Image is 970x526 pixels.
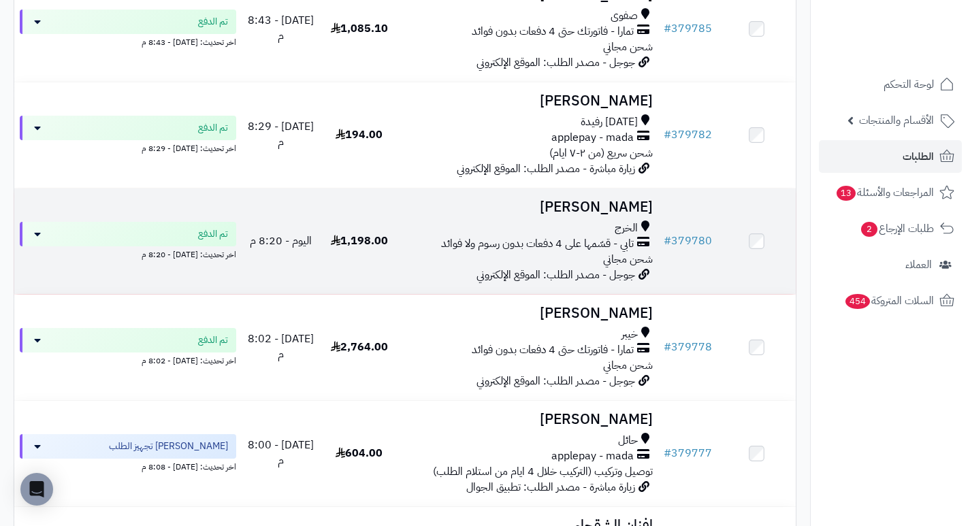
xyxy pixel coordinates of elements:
span: # [664,127,671,143]
span: تم الدفع [198,333,228,347]
span: شحن مجاني [603,251,653,267]
span: اليوم - 8:20 م [250,233,312,249]
a: السلات المتروكة454 [819,284,962,317]
span: تم الدفع [198,227,228,241]
div: اخر تحديث: [DATE] - 8:02 م [20,352,236,367]
span: تمارا - فاتورتك حتى 4 دفعات بدون فوائد [472,24,634,39]
h3: [PERSON_NAME] [404,199,653,215]
a: المراجعات والأسئلة13 [819,176,962,209]
a: #379780 [664,233,712,249]
span: [DATE] - 8:02 م [248,331,314,363]
span: حائل [618,433,638,448]
span: applepay - mada [551,130,634,146]
span: صفوى [611,8,638,24]
span: applepay - mada [551,448,634,464]
span: 1,085.10 [331,20,388,37]
span: # [664,20,671,37]
span: # [664,233,671,249]
span: [DATE] رفيدة [581,114,638,130]
span: [DATE] - 8:00 م [248,437,314,469]
span: # [664,445,671,461]
a: #379785 [664,20,712,37]
a: الطلبات [819,140,962,173]
span: [DATE] - 8:29 م [248,118,314,150]
span: جوجل - مصدر الطلب: الموقع الإلكتروني [476,373,635,389]
span: طلبات الإرجاع [860,219,934,238]
a: طلبات الإرجاع2 [819,212,962,245]
span: شحن مجاني [603,39,653,55]
span: الأقسام والمنتجات [859,111,934,130]
span: خيبر [621,327,638,342]
div: اخر تحديث: [DATE] - 8:08 م [20,459,236,473]
h3: [PERSON_NAME] [404,306,653,321]
a: #379782 [664,127,712,143]
div: اخر تحديث: [DATE] - 8:29 م [20,140,236,154]
span: تابي - قسّمها على 4 دفعات بدون رسوم ولا فوائد [441,236,634,252]
h3: [PERSON_NAME] [404,93,653,109]
span: [PERSON_NAME] تجهيز الطلب [109,440,228,453]
a: #379777 [664,445,712,461]
a: #379778 [664,339,712,355]
h3: [PERSON_NAME] [404,412,653,427]
span: 2,764.00 [331,339,388,355]
span: الطلبات [903,147,934,166]
span: توصيل وتركيب (التركيب خلال 4 ايام من استلام الطلب) [433,463,653,480]
span: 454 [845,294,870,309]
span: [DATE] - 8:43 م [248,12,314,44]
span: لوحة التحكم [884,75,934,94]
img: logo-2.png [877,35,957,63]
span: 13 [837,186,856,201]
span: # [664,339,671,355]
span: 194.00 [336,127,383,143]
span: الخرج [615,220,638,236]
span: السلات المتروكة [844,291,934,310]
span: جوجل - مصدر الطلب: الموقع الإلكتروني [476,54,635,71]
span: تم الدفع [198,15,228,29]
span: المراجعات والأسئلة [835,183,934,202]
span: تمارا - فاتورتك حتى 4 دفعات بدون فوائد [472,342,634,358]
span: زيارة مباشرة - مصدر الطلب: الموقع الإلكتروني [457,161,635,177]
span: 604.00 [336,445,383,461]
span: شحن مجاني [603,357,653,374]
div: اخر تحديث: [DATE] - 8:20 م [20,246,236,261]
span: زيارة مباشرة - مصدر الطلب: تطبيق الجوال [466,479,635,495]
span: تم الدفع [198,121,228,135]
span: العملاء [905,255,932,274]
a: العملاء [819,248,962,281]
span: 1,198.00 [331,233,388,249]
span: جوجل - مصدر الطلب: الموقع الإلكتروني [476,267,635,283]
a: لوحة التحكم [819,68,962,101]
div: اخر تحديث: [DATE] - 8:43 م [20,34,236,48]
div: Open Intercom Messenger [20,473,53,506]
span: 2 [861,222,877,237]
span: شحن سريع (من ٢-٧ ايام) [549,145,653,161]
